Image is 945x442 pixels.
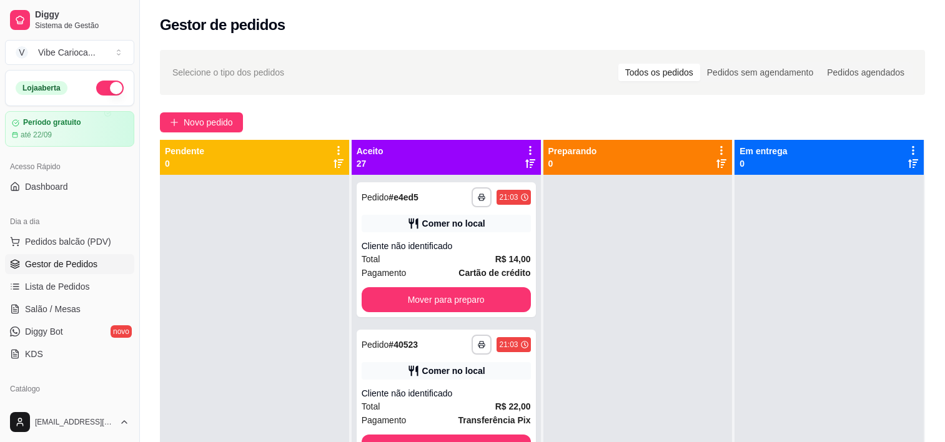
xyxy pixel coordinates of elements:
[422,217,485,230] div: Comer no local
[160,15,285,35] h2: Gestor de pedidos
[362,266,407,280] span: Pagamento
[362,252,380,266] span: Total
[25,235,111,248] span: Pedidos balcão (PDV)
[170,118,179,127] span: plus
[25,348,43,360] span: KDS
[700,64,820,81] div: Pedidos sem agendamento
[357,145,383,157] p: Aceito
[5,177,134,197] a: Dashboard
[388,192,418,202] strong: # e4ed5
[820,64,911,81] div: Pedidos agendados
[357,157,383,170] p: 27
[5,344,134,364] a: KDS
[5,277,134,297] a: Lista de Pedidos
[25,258,97,270] span: Gestor de Pedidos
[495,401,531,411] strong: R$ 22,00
[740,145,787,157] p: Em entrega
[38,46,96,59] div: Vibe Carioca ...
[548,145,597,157] p: Preparando
[5,111,134,147] a: Período gratuitoaté 22/09
[362,413,407,427] span: Pagamento
[160,112,243,132] button: Novo pedido
[495,254,531,264] strong: R$ 14,00
[5,299,134,319] a: Salão / Mesas
[362,400,380,413] span: Total
[35,9,129,21] span: Diggy
[184,115,233,129] span: Novo pedido
[5,322,134,341] a: Diggy Botnovo
[5,5,134,35] a: DiggySistema de Gestão
[5,379,134,399] div: Catálogo
[25,325,63,338] span: Diggy Bot
[5,407,134,437] button: [EMAIL_ADDRESS][DOMAIN_NAME]
[458,268,530,278] strong: Cartão de crédito
[165,157,204,170] p: 0
[618,64,700,81] div: Todos os pedidos
[23,118,81,127] article: Período gratuito
[21,130,52,140] article: até 22/09
[5,40,134,65] button: Select a team
[548,157,597,170] p: 0
[96,81,124,96] button: Alterar Status
[25,280,90,293] span: Lista de Pedidos
[362,287,531,312] button: Mover para preparo
[16,46,28,59] span: V
[362,192,389,202] span: Pedido
[362,387,531,400] div: Cliente não identificado
[5,399,134,419] a: Produtos
[5,157,134,177] div: Acesso Rápido
[5,212,134,232] div: Dia a dia
[25,303,81,315] span: Salão / Mesas
[362,240,531,252] div: Cliente não identificado
[25,180,68,193] span: Dashboard
[388,340,418,350] strong: # 40523
[35,21,129,31] span: Sistema de Gestão
[362,340,389,350] span: Pedido
[458,415,531,425] strong: Transferência Pix
[740,157,787,170] p: 0
[499,192,518,202] div: 21:03
[35,417,114,427] span: [EMAIL_ADDRESS][DOMAIN_NAME]
[5,232,134,252] button: Pedidos balcão (PDV)
[5,254,134,274] a: Gestor de Pedidos
[499,340,518,350] div: 21:03
[172,66,284,79] span: Selecione o tipo dos pedidos
[16,81,67,95] div: Loja aberta
[165,145,204,157] p: Pendente
[422,365,485,377] div: Comer no local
